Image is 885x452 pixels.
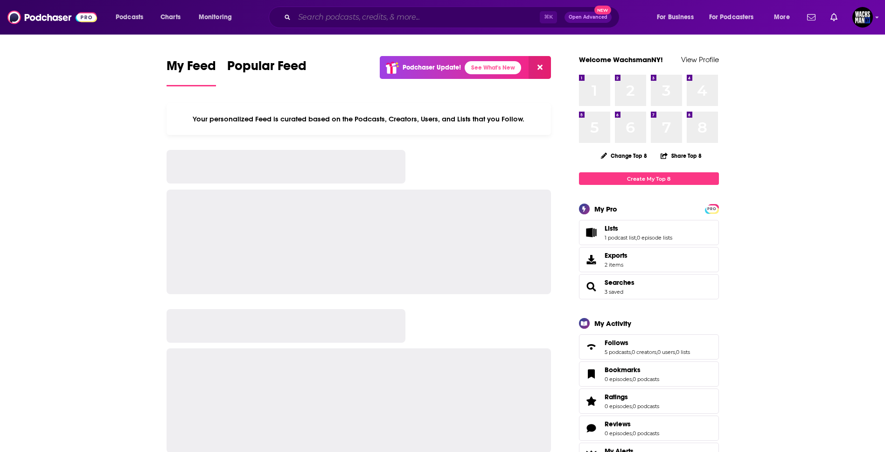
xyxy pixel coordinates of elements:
div: My Activity [594,319,631,328]
a: 0 creators [632,349,656,355]
span: Reviews [605,420,631,428]
a: 0 podcasts [633,376,659,382]
a: 0 podcasts [633,430,659,437]
a: 0 episodes [605,403,632,410]
a: 5 podcasts [605,349,631,355]
a: Ratings [582,395,601,408]
img: Podchaser - Follow, Share and Rate Podcasts [7,8,97,26]
a: Charts [154,10,186,25]
span: Lists [579,220,719,245]
button: Share Top 8 [660,147,702,165]
span: For Business [657,11,694,24]
span: Ratings [579,388,719,414]
a: Searches [605,278,634,287]
span: Lists [605,224,618,233]
button: Show profile menu [852,7,873,28]
button: open menu [109,10,155,25]
a: Create My Top 8 [579,172,719,185]
button: Change Top 8 [595,150,653,162]
div: My Pro [594,205,617,213]
span: Exports [605,251,627,260]
span: Open Advanced [569,15,607,20]
a: Reviews [582,422,601,435]
a: Welcome WachsmanNY! [579,55,663,64]
button: Open AdvancedNew [564,12,612,23]
a: Exports [579,247,719,272]
div: Search podcasts, credits, & more... [278,7,628,28]
span: Charts [160,11,181,24]
span: New [594,6,611,14]
a: Lists [582,226,601,239]
a: 0 episodes [605,376,632,382]
span: , [632,403,633,410]
a: Bookmarks [605,366,659,374]
a: Popular Feed [227,58,307,86]
input: Search podcasts, credits, & more... [294,10,540,25]
span: , [632,430,633,437]
span: Ratings [605,393,628,401]
a: See What's New [465,61,521,74]
span: , [675,349,676,355]
span: Follows [579,334,719,360]
div: Your personalized Feed is curated based on the Podcasts, Creators, Users, and Lists that you Follow. [167,103,551,135]
span: 2 items [605,261,627,268]
a: My Feed [167,58,216,86]
span: Exports [582,253,601,266]
a: Show notifications dropdown [827,9,841,25]
button: open menu [650,10,705,25]
a: Show notifications dropdown [803,9,819,25]
span: , [636,234,637,241]
img: User Profile [852,7,873,28]
a: View Profile [681,55,719,64]
a: 0 users [657,349,675,355]
span: Logged in as WachsmanNY [852,7,873,28]
a: Searches [582,280,601,293]
span: , [632,376,633,382]
span: Popular Feed [227,58,307,79]
a: 1 podcast list [605,234,636,241]
button: open menu [767,10,801,25]
span: Reviews [579,416,719,441]
a: 0 podcasts [633,403,659,410]
span: Follows [605,339,628,347]
a: 3 saved [605,289,623,295]
a: PRO [706,205,718,212]
button: open menu [703,10,767,25]
a: Lists [605,224,672,233]
span: Bookmarks [605,366,641,374]
a: 0 lists [676,349,690,355]
a: Follows [605,339,690,347]
span: , [656,349,657,355]
p: Podchaser Update! [403,64,461,71]
span: For Podcasters [709,11,754,24]
span: Podcasts [116,11,143,24]
a: Bookmarks [582,367,601,381]
span: ⌘ K [540,11,557,23]
a: Ratings [605,393,659,401]
span: More [774,11,790,24]
span: Monitoring [199,11,232,24]
span: Searches [579,274,719,299]
a: 0 episode lists [637,234,672,241]
span: Bookmarks [579,361,719,387]
span: , [631,349,632,355]
span: My Feed [167,58,216,79]
a: Follows [582,340,601,353]
button: open menu [192,10,244,25]
a: 0 episodes [605,430,632,437]
a: Reviews [605,420,659,428]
